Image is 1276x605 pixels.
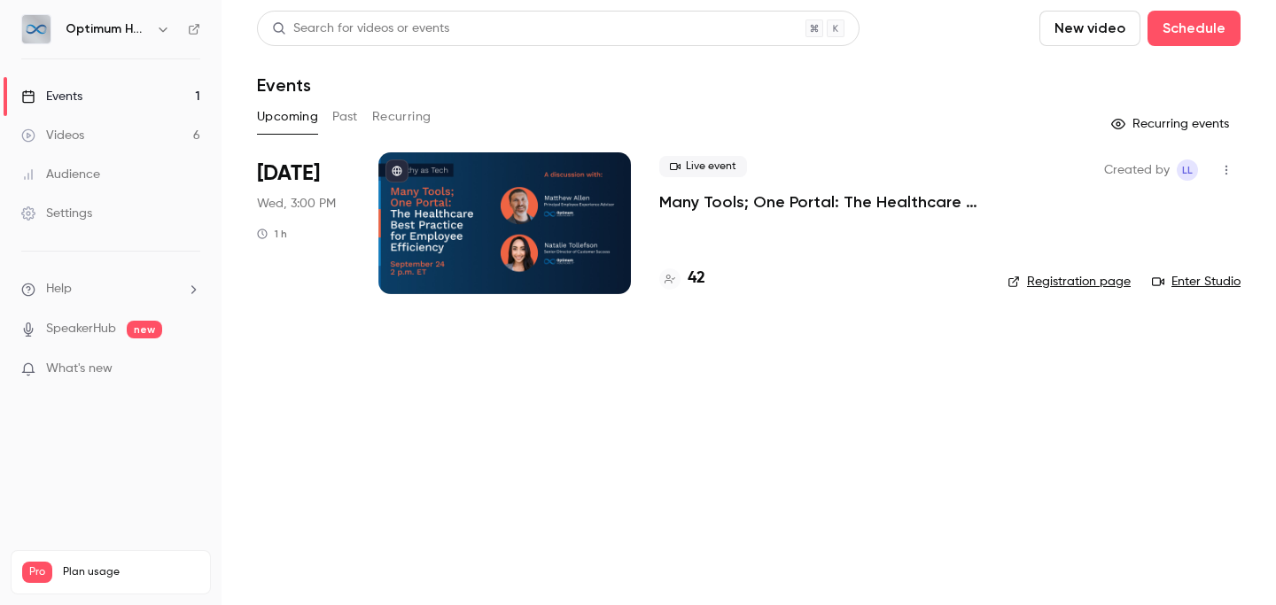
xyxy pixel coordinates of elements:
a: SpeakerHub [46,320,116,338]
a: Enter Studio [1152,273,1241,291]
img: Optimum Healthcare IT [22,15,51,43]
div: Events [21,88,82,105]
div: Sep 24 Wed, 3:00 PM (America/Halifax) [257,152,350,294]
span: Plan usage [63,565,199,579]
div: Settings [21,205,92,222]
div: 1 h [257,227,287,241]
li: help-dropdown-opener [21,280,200,299]
a: Many Tools; One Portal: The Healthcare Best Practice for Employee Efficiency [659,191,979,213]
button: New video [1039,11,1140,46]
a: 42 [659,267,705,291]
span: Help [46,280,72,299]
h1: Events [257,74,311,96]
h4: 42 [688,267,705,291]
button: Recurring events [1103,110,1241,138]
button: Upcoming [257,103,318,131]
span: Wed, 3:00 PM [257,195,336,213]
iframe: Noticeable Trigger [179,361,200,377]
button: Recurring [372,103,432,131]
h6: Optimum Healthcare IT [66,20,149,38]
span: What's new [46,360,113,378]
span: Pro [22,562,52,583]
span: Live event [659,156,747,177]
a: Registration page [1008,273,1131,291]
div: Audience [21,166,100,183]
span: new [127,321,162,338]
button: Schedule [1148,11,1241,46]
button: Past [332,103,358,131]
div: Videos [21,127,84,144]
span: [DATE] [257,159,320,188]
span: Created by [1104,159,1170,181]
div: Search for videos or events [272,19,449,38]
span: Lindsay Laidlaw [1177,159,1198,181]
span: LL [1182,159,1193,181]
